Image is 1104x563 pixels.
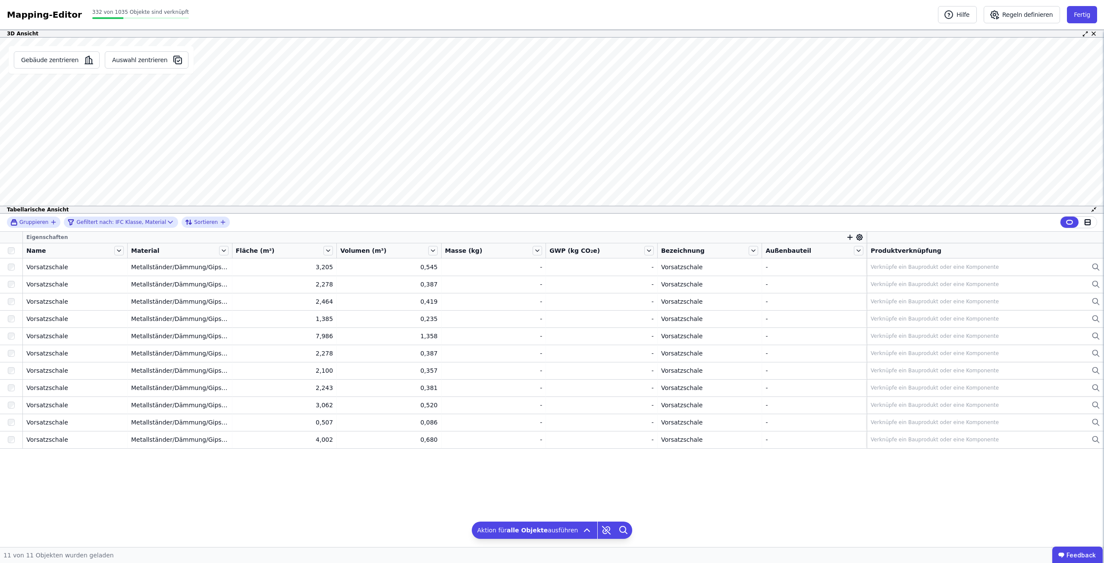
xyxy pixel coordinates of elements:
button: Fertig [1067,6,1097,23]
div: Verknüpfe ein Bauprodukt oder eine Komponente [871,315,999,322]
div: 0,520 [340,401,438,409]
span: Material [131,246,160,255]
div: IFC Klasse, Material [67,217,166,227]
button: Gruppieren [10,219,57,226]
div: Vorsatzschale [26,435,124,444]
div: Vorsatzschale [661,315,759,323]
div: - [549,418,654,427]
div: Vorsatzschale [661,418,759,427]
div: - [549,263,654,271]
div: Metallständer/Dämmung/Gipskarton [131,280,229,289]
div: Verknüpfe ein Bauprodukt oder eine Komponente [871,384,999,391]
span: Außenbauteil [765,246,811,255]
div: - [445,297,543,306]
div: Vorsatzschale [661,366,759,375]
div: Vorsatzschale [26,384,124,392]
div: Vorsatzschale [661,435,759,444]
div: 7,986 [236,332,333,340]
div: Metallständer/Dämmung/Gipskarton [131,263,229,271]
div: 0,357 [340,366,438,375]
div: - [445,263,543,271]
div: Vorsatzschale [26,280,124,289]
div: - [765,418,863,427]
div: Vorsatzschale [661,297,759,306]
span: Gruppieren [19,219,48,226]
div: - [765,297,863,306]
div: - [765,315,863,323]
b: alle Objekte [507,527,548,534]
span: Name [26,246,46,255]
div: - [549,280,654,289]
span: Bezeichnung [661,246,705,255]
div: Vorsatzschale [661,280,759,289]
div: Metallständer/Dämmung/Gipskarton [131,366,229,375]
div: Metallständer/Dämmung/Gipskarton [131,435,229,444]
div: 2,243 [236,384,333,392]
div: 0,387 [340,349,438,358]
div: - [549,401,654,409]
div: - [765,263,863,271]
div: - [445,332,543,340]
span: Volumen (m³) [340,246,386,255]
span: Eigenschaften [26,234,68,241]
div: Vorsatzschale [661,263,759,271]
div: - [445,384,543,392]
div: - [549,297,654,306]
div: 0,086 [340,418,438,427]
div: Vorsatzschale [26,263,124,271]
div: Metallständer/Dämmung/Gipskarton [131,384,229,392]
button: Hilfe [938,6,977,23]
button: Sortieren [185,217,226,227]
div: 4,002 [236,435,333,444]
div: 0,507 [236,418,333,427]
div: Vorsatzschale [26,418,124,427]
div: Vorsatzschale [26,401,124,409]
div: Vorsatzschale [26,315,124,323]
div: 3,205 [236,263,333,271]
div: Vorsatzschale [26,349,124,358]
div: Verknüpfe ein Bauprodukt oder eine Komponente [871,350,999,357]
div: - [765,366,863,375]
div: Verknüpfe ein Bauprodukt oder eine Komponente [871,419,999,426]
div: 0,381 [340,384,438,392]
button: Auswahl zentrieren [105,51,188,69]
div: - [765,435,863,444]
div: Metallständer/Dämmung/Gipskarton [131,332,229,340]
span: 332 von 1035 Objekte sind verknüpft [92,9,189,15]
div: 2,464 [236,297,333,306]
div: Metallständer/Dämmung/Gipskarton [131,401,229,409]
div: 1,385 [236,315,333,323]
div: - [549,315,654,323]
div: - [445,349,543,358]
div: Metallständer/Dämmung/Gipskarton [131,315,229,323]
span: Fläche (m²) [236,246,275,255]
div: Produktverknüpfung [871,246,1101,255]
div: Vorsatzschale [26,297,124,306]
div: 2,278 [236,349,333,358]
div: - [445,315,543,323]
div: Metallständer/Dämmung/Gipskarton [131,418,229,427]
div: 0,545 [340,263,438,271]
button: Regeln definieren [984,6,1060,23]
div: Vorsatzschale [26,332,124,340]
div: - [549,349,654,358]
div: Metallständer/Dämmung/Gipskarton [131,297,229,306]
div: 3,062 [236,401,333,409]
div: 0,680 [340,435,438,444]
span: Sortieren [194,219,218,226]
div: - [445,401,543,409]
div: - [549,332,654,340]
div: Vorsatzschale [661,349,759,358]
div: Vorsatzschale [661,401,759,409]
div: Verknüpfe ein Bauprodukt oder eine Komponente [871,281,999,288]
span: Tabellarische Ansicht [7,206,69,213]
div: Verknüpfe ein Bauprodukt oder eine Komponente [871,264,999,270]
div: 0,419 [340,297,438,306]
div: 2,278 [236,280,333,289]
span: 3D Ansicht [7,30,38,37]
div: - [445,418,543,427]
div: - [445,366,543,375]
div: Vorsatzschale [661,332,759,340]
div: Verknüpfe ein Bauprodukt oder eine Komponente [871,367,999,374]
div: Vorsatzschale [661,384,759,392]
